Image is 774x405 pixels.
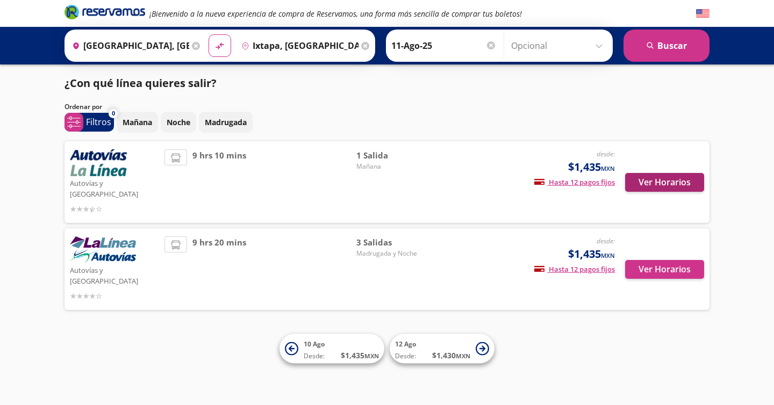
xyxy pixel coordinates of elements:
[70,176,159,199] p: Autovías y [GEOGRAPHIC_DATA]
[149,9,522,19] em: ¡Bienvenido a la nueva experiencia de compra de Reservamos, una forma más sencilla de comprar tus...
[597,149,615,158] em: desde:
[64,4,145,20] i: Brand Logo
[86,115,111,128] p: Filtros
[356,249,432,258] span: Madrugada y Noche
[68,32,189,59] input: Buscar Origen
[395,339,416,349] span: 12 Ago
[456,352,470,360] small: MXN
[625,173,704,192] button: Ver Horarios
[356,149,432,162] span: 1 Salida
[356,162,432,171] span: Mañana
[534,264,615,274] span: Hasta 12 pagos fijos
[167,117,190,128] p: Noche
[123,117,152,128] p: Mañana
[112,109,115,118] span: 0
[70,236,136,263] img: Autovías y La Línea
[364,352,379,360] small: MXN
[64,4,145,23] a: Brand Logo
[237,32,359,59] input: Buscar Destino
[161,112,196,133] button: Noche
[356,236,432,249] span: 3 Salidas
[64,113,114,132] button: 0Filtros
[395,351,416,361] span: Desde:
[511,32,607,59] input: Opcional
[192,149,246,215] span: 9 hrs 10 mins
[117,112,158,133] button: Mañana
[391,32,497,59] input: Elegir Fecha
[597,236,615,245] em: desde:
[279,334,384,364] button: 10 AgoDesde:$1,435MXN
[199,112,253,133] button: Madrugada
[70,263,159,286] p: Autovías y [GEOGRAPHIC_DATA]
[70,149,127,176] img: Autovías y La Línea
[625,260,704,279] button: Ver Horarios
[341,350,379,361] span: $ 1,435
[568,246,615,262] span: $1,435
[304,339,325,349] span: 10 Ago
[696,7,709,20] button: English
[304,351,325,361] span: Desde:
[64,102,102,112] p: Ordenar por
[601,164,615,172] small: MXN
[534,177,615,187] span: Hasta 12 pagos fijos
[390,334,494,364] button: 12 AgoDesde:$1,430MXN
[192,236,246,302] span: 9 hrs 20 mins
[568,159,615,175] span: $1,435
[623,30,709,62] button: Buscar
[601,251,615,259] small: MXN
[432,350,470,361] span: $ 1,430
[64,75,217,91] p: ¿Con qué línea quieres salir?
[205,117,247,128] p: Madrugada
